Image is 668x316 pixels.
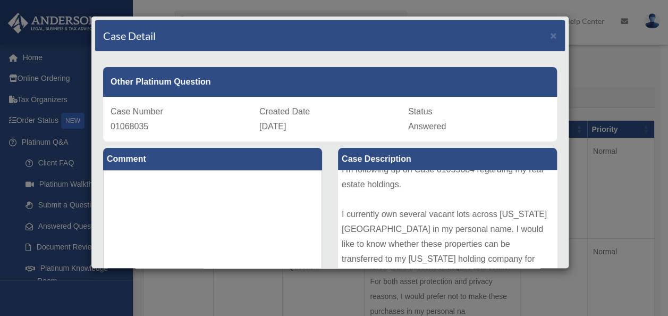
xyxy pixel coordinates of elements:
span: Status [408,107,432,116]
span: [DATE] [259,122,286,131]
h4: Case Detail [103,28,156,43]
button: Close [550,30,557,41]
span: × [550,29,557,41]
span: Created Date [259,107,310,116]
span: Case Number [111,107,163,116]
span: 01068035 [111,122,148,131]
span: Answered [408,122,446,131]
label: Comment [103,148,322,170]
div: Other Platinum Question [103,67,557,97]
label: Case Description [338,148,557,170]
